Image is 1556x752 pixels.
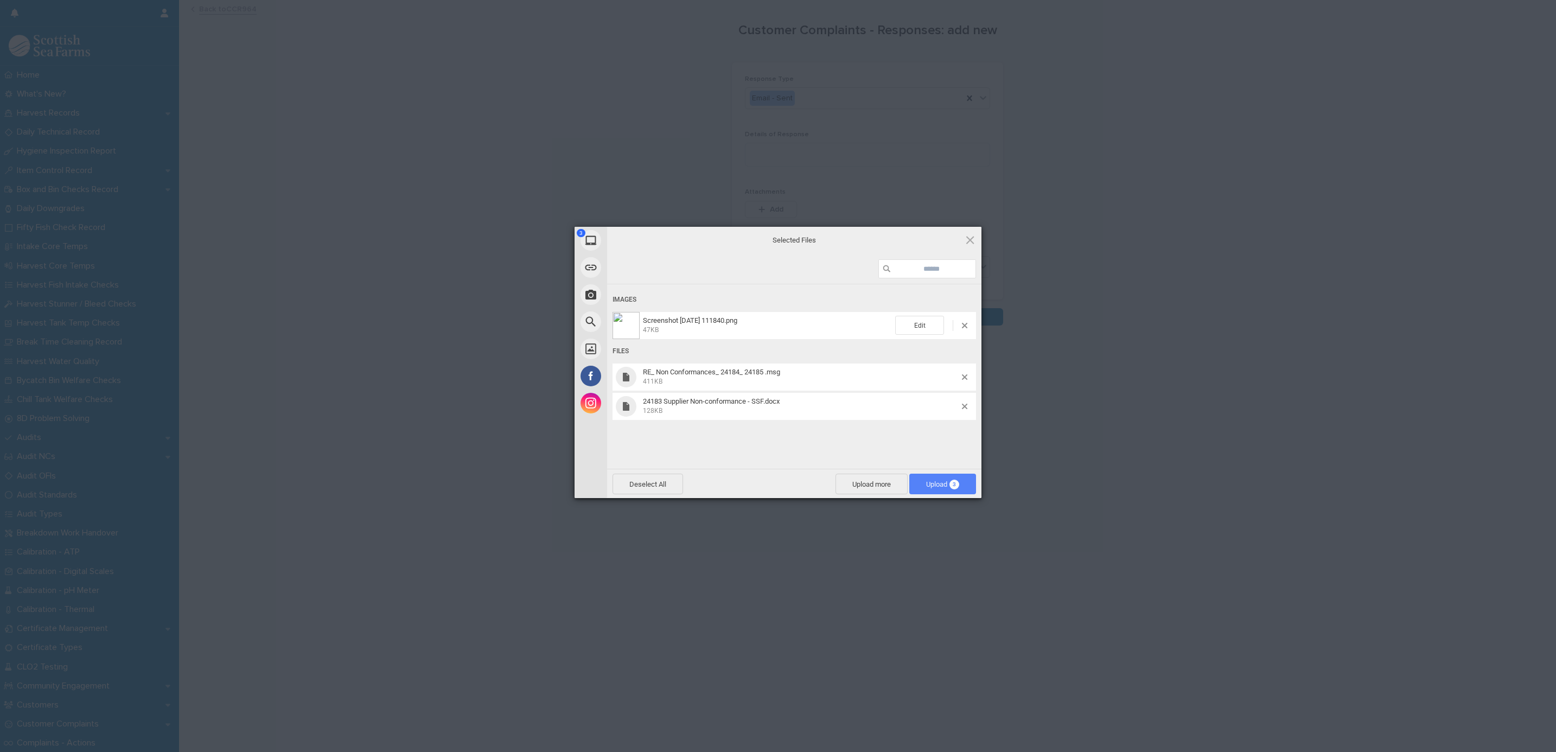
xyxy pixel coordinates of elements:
[949,480,959,489] span: 3
[575,308,705,335] div: Web Search
[640,316,895,334] span: Screenshot 2025-10-14 111840.png
[575,281,705,308] div: Take Photo
[640,368,962,386] span: RE_ Non Conformances_ 24184_ 24185 .msg
[643,407,662,415] span: 128KB
[640,397,962,415] span: 24183 Supplier Non-conformance - SSF.docx
[575,390,705,417] div: Instagram
[964,234,976,246] span: Click here or hit ESC to close picker
[643,326,659,334] span: 47KB
[643,368,780,376] span: RE_ Non Conformances_ 24184_ 24185 .msg
[909,474,976,494] span: Upload
[643,316,737,324] span: Screenshot [DATE] 111840.png
[643,397,780,405] span: 24183 Supplier Non-conformance - SSF.docx
[575,254,705,281] div: Link (URL)
[926,480,959,488] span: Upload
[575,362,705,390] div: Facebook
[895,316,944,335] span: Edit
[643,378,662,385] span: 411KB
[613,341,976,361] div: Files
[577,229,585,237] span: 3
[613,290,976,310] div: Images
[836,474,908,494] span: Upload more
[575,335,705,362] div: Unsplash
[613,312,640,339] img: c1e3c085-62fb-42c6-8e5e-db87a9d8ef0a
[613,474,683,494] span: Deselect All
[686,235,903,245] span: Selected Files
[575,227,705,254] div: My Device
